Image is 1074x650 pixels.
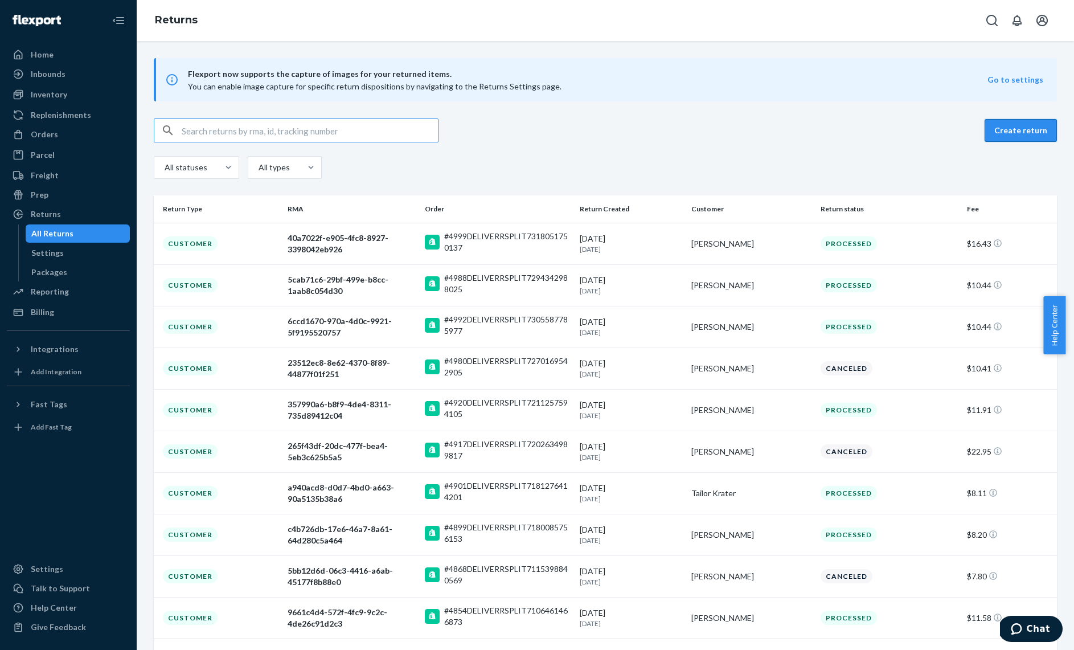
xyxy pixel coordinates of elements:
a: Returns [155,14,198,26]
td: $8.11 [962,472,1057,514]
a: Settings [7,560,130,578]
td: $8.20 [962,514,1057,555]
button: Open notifications [1006,9,1028,32]
div: Processed [821,486,877,500]
div: Canceled [821,569,872,583]
td: $11.58 [962,597,1057,639]
img: Flexport logo [13,15,61,26]
div: Customer [163,569,218,583]
p: [DATE] [580,494,682,504]
div: Customer [163,611,218,625]
div: Inbounds [31,68,65,80]
p: [DATE] [580,286,682,296]
div: Give Feedback [31,622,86,633]
iframe: Opens a widget where you can chat to one of our agents [1000,616,1063,644]
div: 265f43df-20dc-477f-bea4-5eb3c625b5a5 [288,440,416,463]
a: Returns [7,205,130,223]
button: Give Feedback [7,618,130,636]
td: $10.44 [962,264,1057,306]
div: All Returns [31,228,73,239]
div: [DATE] [580,483,682,504]
div: [PERSON_NAME] [691,446,811,457]
ol: breadcrumbs [146,4,207,37]
div: Customer [163,320,218,334]
div: #4899DELIVERRSPLIT7180085756153 [444,522,571,545]
div: 5cab71c6-29bf-499e-b8cc-1aab8c054d30 [288,274,416,297]
div: [DATE] [580,607,682,628]
button: Integrations [7,340,130,358]
a: Inbounds [7,65,130,83]
div: Parcel [31,149,55,161]
div: Packages [31,267,67,278]
div: Help Center [31,602,77,614]
div: #4920DELIVERRSPLIT7211257594105 [444,397,571,420]
p: [DATE] [580,411,682,420]
div: Processed [821,528,877,542]
div: 40a7022f-e905-4fc8-8927-3398042eb926 [288,232,416,255]
div: #4901DELIVERRSPLIT7181276414201 [444,480,571,503]
button: Talk to Support [7,579,130,598]
div: Replenishments [31,109,91,121]
div: a940acd8-d0d7-4bd0-a663-90a5135b38a6 [288,482,416,505]
p: [DATE] [580,328,682,337]
th: Fee [962,195,1057,223]
div: [DATE] [580,316,682,337]
p: [DATE] [580,369,682,379]
div: All types [259,162,288,173]
a: All Returns [26,224,130,243]
div: [PERSON_NAME] [691,529,811,541]
div: #4988DELIVERRSPLIT7294342988025 [444,272,571,295]
input: Search returns by rma, id, tracking number [182,119,438,142]
a: Replenishments [7,106,130,124]
a: Settings [26,244,130,262]
div: Freight [31,170,59,181]
div: Processed [821,403,877,417]
div: Reporting [31,286,69,297]
div: Prep [31,189,48,201]
div: Customer [163,444,218,459]
div: Processed [821,611,877,625]
div: #4992DELIVERRSPLIT7305587785977 [444,314,571,337]
a: Help Center [7,599,130,617]
a: Prep [7,186,130,204]
div: #4999DELIVERRSPLIT7318051750137 [444,231,571,254]
div: Returns [31,209,61,220]
div: Orders [31,129,58,140]
a: Orders [7,125,130,144]
button: Go to settings [987,74,1043,85]
div: Billing [31,306,54,318]
a: Add Integration [7,363,130,381]
button: Close Navigation [107,9,130,32]
div: Fast Tags [31,399,67,410]
div: Customer [163,528,218,542]
div: Inventory [31,89,67,100]
div: 23512ec8-8e62-4370-8f89-44877f01f251 [288,357,416,380]
div: Customer [163,236,218,251]
a: Freight [7,166,130,185]
div: c4b726db-17e6-46a7-8a61-64d280c5a464 [288,524,416,546]
div: Customer [163,486,218,500]
p: [DATE] [580,535,682,545]
td: $16.43 [962,223,1057,264]
th: Order [420,195,575,223]
p: [DATE] [580,244,682,254]
div: [PERSON_NAME] [691,238,811,250]
td: $10.44 [962,306,1057,348]
div: Customer [163,278,218,292]
span: You can enable image capture for specific return dispositions by navigating to the Returns Settin... [188,81,561,91]
div: [DATE] [580,275,682,296]
div: Settings [31,563,63,575]
div: 6ccd1670-970a-4d0c-9921-5f9195520757 [288,316,416,338]
div: [PERSON_NAME] [691,571,811,582]
div: Talk to Support [31,583,90,594]
span: Flexport now supports the capture of images for your returned items. [188,67,987,81]
div: Tailor Krater [691,488,811,499]
p: [DATE] [580,577,682,587]
div: Processed [821,236,877,251]
div: Processed [821,320,877,334]
div: Home [31,49,54,60]
div: #4917DELIVERRSPLIT7202634989817 [444,439,571,461]
div: #4980DELIVERRSPLIT7270169542905 [444,355,571,378]
div: [PERSON_NAME] [691,612,811,624]
td: $10.41 [962,348,1057,389]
